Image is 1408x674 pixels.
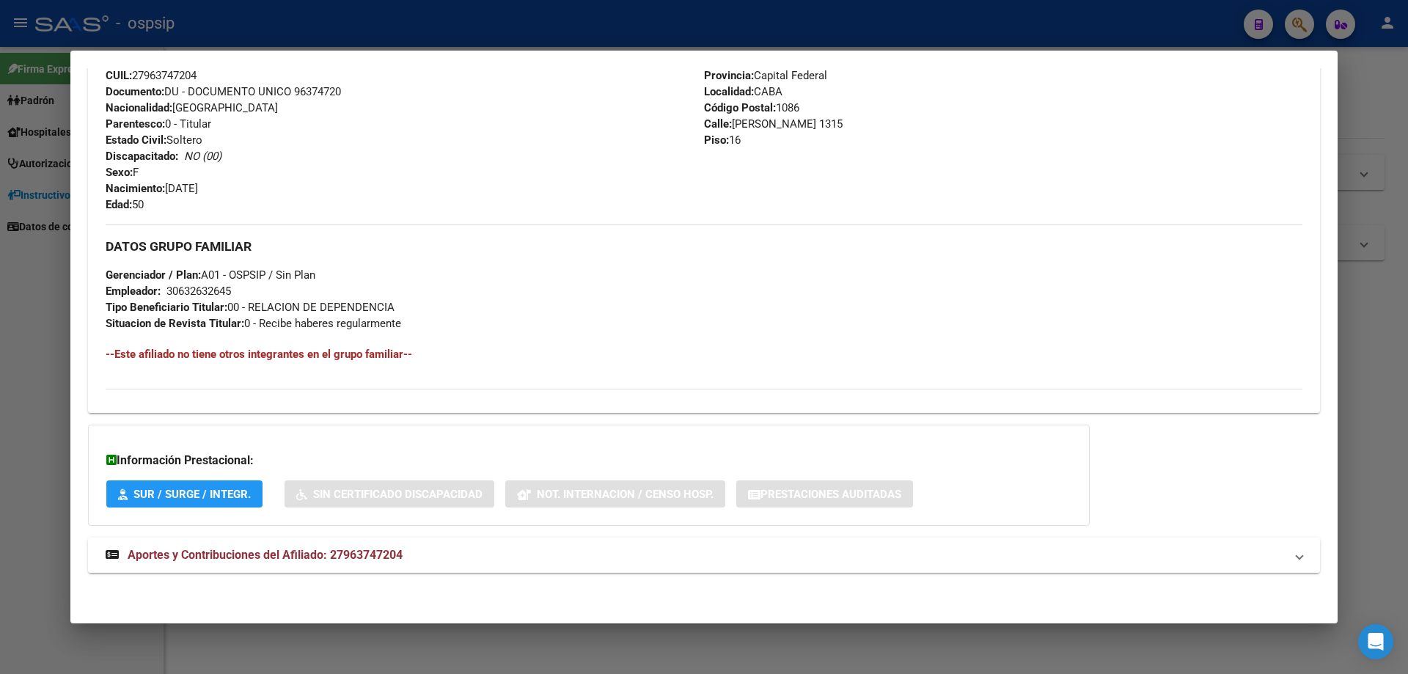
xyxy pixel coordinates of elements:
strong: Gerenciador / Plan: [106,268,201,282]
h4: --Este afiliado no tiene otros integrantes en el grupo familiar-- [106,346,1302,362]
span: 00 - RELACION DE DEPENDENCIA [106,301,395,314]
span: Not. Internacion / Censo Hosp. [537,488,714,501]
mat-expansion-panel-header: Aportes y Contribuciones del Afiliado: 27963747204 [88,538,1320,573]
strong: Calle: [704,117,732,131]
span: Prestaciones Auditadas [760,488,901,501]
span: Sin Certificado Discapacidad [313,488,483,501]
strong: Nacimiento: [106,182,165,195]
span: DU - DOCUMENTO UNICO 96374720 [106,85,341,98]
span: [PERSON_NAME] 1315 [704,117,843,131]
strong: Empleador: [106,285,161,298]
button: Sin Certificado Discapacidad [285,480,494,508]
strong: Tipo Beneficiario Titular: [106,301,227,314]
strong: CUIL: [106,69,132,82]
span: Soltero [106,133,202,147]
strong: Localidad: [704,85,754,98]
strong: Provincia: [704,69,754,82]
strong: Edad: [106,198,132,211]
strong: Documento: [106,85,164,98]
button: Not. Internacion / Censo Hosp. [505,480,725,508]
span: [DATE] [106,182,198,195]
strong: Parentesco: [106,117,165,131]
strong: Sexo: [106,166,133,179]
i: NO (00) [184,150,221,163]
span: F [106,166,139,179]
span: Aportes y Contribuciones del Afiliado: 27963747204 [128,548,403,562]
div: 30632632645 [166,283,231,299]
button: Prestaciones Auditadas [736,480,913,508]
span: 50 [106,198,144,211]
span: A01 - OSPSIP / Sin Plan [106,268,315,282]
span: [GEOGRAPHIC_DATA] [106,101,278,114]
span: 16 [704,133,741,147]
strong: Piso: [704,133,729,147]
h3: DATOS GRUPO FAMILIAR [106,238,1302,254]
h3: Información Prestacional: [106,452,1071,469]
strong: Nacionalidad: [106,101,172,114]
button: SUR / SURGE / INTEGR. [106,480,263,508]
span: CABA [704,85,782,98]
span: SUR / SURGE / INTEGR. [133,488,251,501]
span: 1086 [704,101,799,114]
span: Capital Federal [704,69,827,82]
div: Open Intercom Messenger [1358,624,1393,659]
span: 27963747204 [106,69,197,82]
strong: Código Postal: [704,101,776,114]
strong: Situacion de Revista Titular: [106,317,244,330]
strong: Estado Civil: [106,133,166,147]
strong: Discapacitado: [106,150,178,163]
span: 0 - Titular [106,117,211,131]
span: 0 - Recibe haberes regularmente [106,317,401,330]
